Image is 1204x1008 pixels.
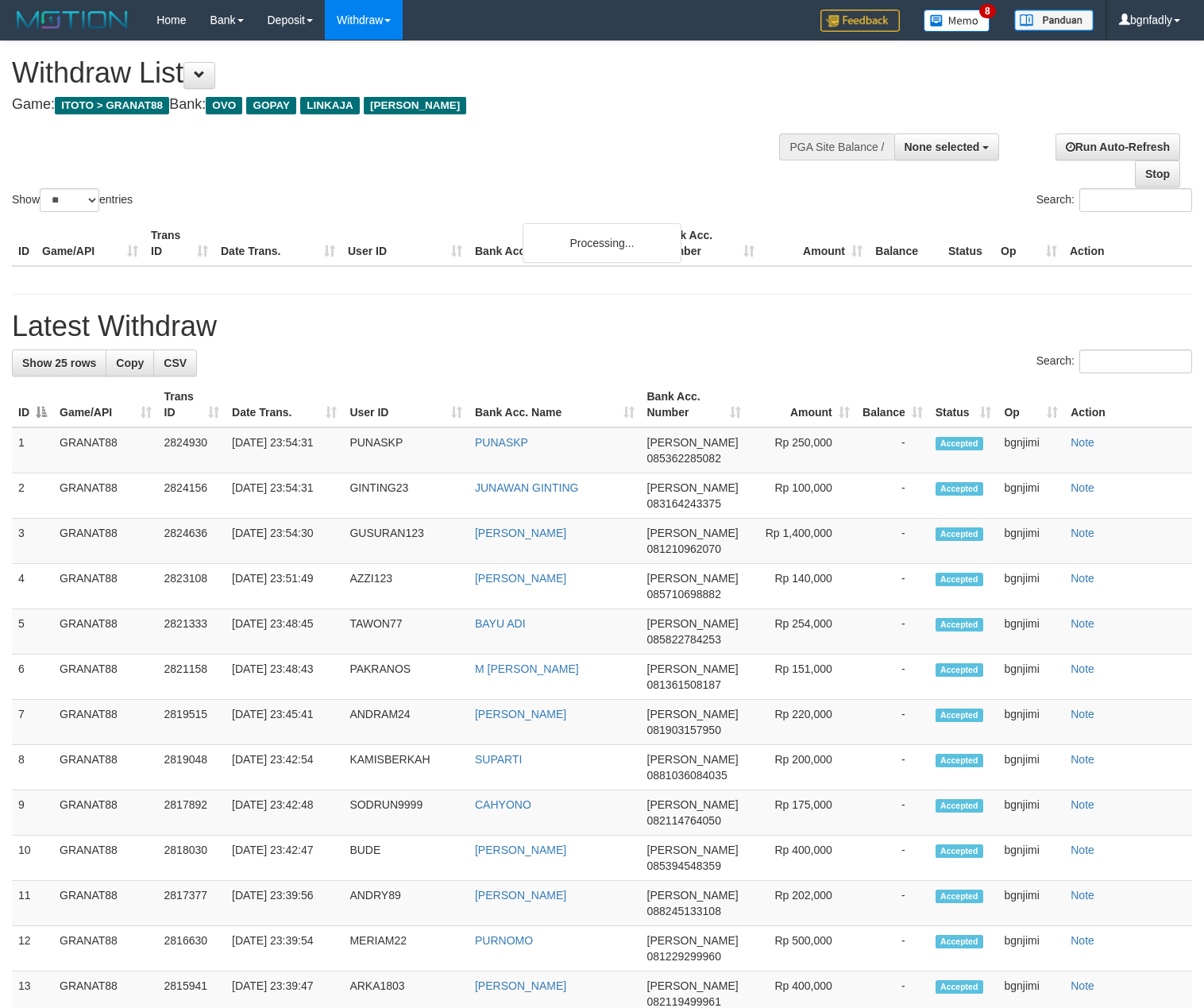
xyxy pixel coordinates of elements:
[36,221,145,266] th: Game/API
[653,221,761,266] th: Bank Acc. Number
[12,8,133,32] img: MOTION_logo.png
[475,934,533,947] a: PURNOMO
[1063,221,1192,266] th: Action
[226,700,343,745] td: [DATE] 23:45:41
[1036,188,1192,212] label: Search:
[226,519,343,564] td: [DATE] 23:54:30
[12,926,53,971] td: 12
[158,790,226,836] td: 2817892
[998,745,1064,790] td: bgnjimi
[343,609,469,655] td: TAWON77
[936,754,983,767] span: Accepted
[226,790,343,836] td: [DATE] 23:42:48
[226,655,343,700] td: [DATE] 23:48:43
[53,745,158,790] td: GRANAT88
[856,745,929,790] td: -
[856,564,929,609] td: -
[343,881,469,926] td: ANDRY89
[936,980,983,994] span: Accepted
[214,221,342,266] th: Date Trans.
[343,473,469,519] td: GINTING23
[936,709,983,722] span: Accepted
[998,609,1064,655] td: bgnjimi
[647,708,739,720] span: [PERSON_NAME]
[226,382,343,427] th: Date Trans.: activate to sort column ascending
[164,357,187,369] span: CSV
[246,97,296,114] span: GOPAY
[53,473,158,519] td: GRANAT88
[475,527,566,539] a: [PERSON_NAME]
[747,926,856,971] td: Rp 500,000
[12,609,53,655] td: 5
[475,979,566,992] a: [PERSON_NAME]
[343,745,469,790] td: KAMISBERKAH
[475,481,578,494] a: JUNAWAN GINTING
[779,133,893,160] div: PGA Site Balance /
[53,427,158,473] td: GRANAT88
[647,934,739,947] span: [PERSON_NAME]
[475,617,526,630] a: BAYU ADI
[647,662,739,675] span: [PERSON_NAME]
[998,700,1064,745] td: bgnjimi
[1071,798,1094,811] a: Note
[343,427,469,473] td: PUNASKP
[343,382,469,427] th: User ID: activate to sort column ascending
[998,382,1064,427] th: Op: activate to sort column ascending
[647,844,739,856] span: [PERSON_NAME]
[158,926,226,971] td: 2816630
[856,609,929,655] td: -
[641,382,748,427] th: Bank Acc. Number: activate to sort column ascending
[856,836,929,881] td: -
[647,436,739,449] span: [PERSON_NAME]
[158,700,226,745] td: 2819515
[53,790,158,836] td: GRANAT88
[1014,10,1094,31] img: panduan.png
[12,97,787,113] h4: Game: Bank:
[12,655,53,700] td: 6
[936,663,983,677] span: Accepted
[856,473,929,519] td: -
[647,452,721,465] span: Copy 085362285082 to clipboard
[12,350,106,377] a: Show 25 rows
[979,4,996,18] span: 8
[747,745,856,790] td: Rp 200,000
[206,97,242,114] span: OVO
[12,564,53,609] td: 4
[1071,979,1094,992] a: Note
[998,655,1064,700] td: bgnjimi
[647,798,739,811] span: [PERSON_NAME]
[53,881,158,926] td: GRANAT88
[53,382,158,427] th: Game/API: activate to sort column ascending
[343,564,469,609] td: AZZI123
[300,97,360,114] span: LINKAJA
[12,311,1192,342] h1: Latest Withdraw
[1071,572,1094,585] a: Note
[53,609,158,655] td: GRANAT88
[820,10,900,32] img: Feedback.jpg
[158,564,226,609] td: 2823108
[475,844,566,856] a: [PERSON_NAME]
[647,889,739,902] span: [PERSON_NAME]
[469,221,653,266] th: Bank Acc. Name
[158,836,226,881] td: 2818030
[343,836,469,881] td: BUDE
[53,700,158,745] td: GRANAT88
[936,618,983,631] span: Accepted
[747,519,856,564] td: Rp 1,400,000
[647,814,721,827] span: Copy 082114764050 to clipboard
[856,655,929,700] td: -
[929,382,998,427] th: Status: activate to sort column ascending
[998,427,1064,473] td: bgnjimi
[364,97,466,114] span: [PERSON_NAME]
[12,188,133,212] label: Show entries
[1071,436,1094,449] a: Note
[905,141,980,153] span: None selected
[647,950,721,963] span: Copy 081229299960 to clipboard
[226,745,343,790] td: [DATE] 23:42:54
[343,926,469,971] td: MERIAM22
[12,519,53,564] td: 3
[343,700,469,745] td: ANDRAM24
[158,473,226,519] td: 2824156
[343,655,469,700] td: PAKRANOS
[747,564,856,609] td: Rp 140,000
